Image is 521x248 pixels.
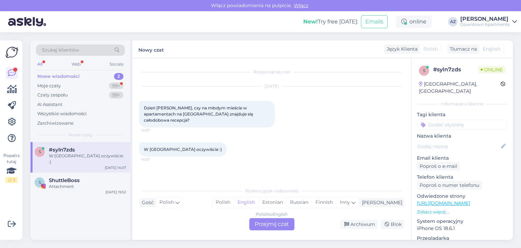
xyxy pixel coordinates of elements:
[105,165,126,170] div: [DATE] 14:07
[42,47,79,54] span: Szukaj klientów
[5,46,18,59] img: Askly Logo
[396,16,432,28] div: online
[460,16,517,27] a: [PERSON_NAME]Downtown Apartments
[256,211,288,217] div: Polish to English
[37,120,74,127] div: Zarchiwizowane
[417,225,507,232] p: iPhone OS 18.6.1
[258,197,286,208] div: Estonian
[460,22,509,27] div: Downtown Apartments
[417,162,460,171] div: Poproś o e-mail
[359,199,402,206] div: [PERSON_NAME]
[70,60,82,69] div: Web
[417,120,507,130] input: Dodać etykietę
[5,153,18,183] div: Popatrz tutaj
[37,110,87,117] div: Wszystkie wiadomości
[141,128,167,133] span: 14:07
[417,235,507,242] p: Przeglądarka
[460,16,509,22] div: [PERSON_NAME]
[36,60,44,69] div: All
[340,220,378,229] div: Archiwum
[381,220,404,229] div: Blok
[49,153,126,165] div: W [GEOGRAPHIC_DATA] oczywiście :)
[105,190,126,195] div: [DATE] 19:52
[417,143,500,150] input: Dodaj nazwę
[159,199,174,206] span: Polish
[417,174,507,181] p: Telefon klienta
[423,46,438,53] span: Polish
[303,18,358,26] div: Try free [DATE]:
[39,180,41,185] span: S
[303,18,318,25] b: New!
[417,209,507,215] p: Zobacz więcej ...
[417,193,507,200] p: Odwiedzone strony
[144,105,254,123] span: Dzień [PERSON_NAME], czy na młodym mieście w apartamentach na [GEOGRAPHIC_DATA] znajduje się cało...
[37,92,68,99] div: Czaty zespołu
[340,199,350,205] span: Inny
[448,17,458,26] div: AZ
[49,147,75,153] span: #syln7zds
[39,149,41,154] span: s
[417,132,507,140] p: Nazwa klienta
[37,73,80,80] div: Nowe wiadomości
[361,15,388,28] button: Emails
[49,177,80,183] span: ShuttleBoss
[69,132,93,138] span: Nowe czaty
[417,111,507,118] p: Tagi klienta
[249,218,294,230] div: Przejmij czat
[292,2,310,8] span: Włącz
[109,92,123,99] div: 99+
[286,197,312,208] div: Russian
[433,66,478,74] div: # syln7zds
[419,81,501,95] div: [GEOGRAPHIC_DATA], [GEOGRAPHIC_DATA]
[483,46,500,53] span: English
[37,83,61,89] div: Moje czaty
[417,101,507,107] div: Informacje o kliencie
[139,188,404,194] div: Wybierz język i odpowiedz
[312,197,336,208] div: Finnish
[49,183,126,190] div: Attachment
[417,181,482,190] div: Poproś o numer telefonu
[234,197,258,208] div: English
[114,73,123,80] div: 2
[447,46,477,53] div: Tłumacz na
[37,101,62,108] div: AI Assistant
[139,83,404,89] div: [DATE]
[108,60,125,69] div: Socials
[212,197,234,208] div: Polish
[138,45,164,54] label: Nowy czat
[141,157,167,162] span: 14:07
[139,199,154,206] div: Gość
[139,69,404,75] div: Rozpoczął się czat
[478,66,505,73] span: Online
[144,147,222,152] span: W [GEOGRAPHIC_DATA] oczywiście :)
[417,155,507,162] p: Email klienta
[109,83,123,89] div: 99+
[5,177,18,183] div: 2 / 3
[384,46,418,53] div: Język Klienta
[417,200,470,206] a: [URL][DOMAIN_NAME]
[417,218,507,225] p: System operacyjny
[423,68,425,73] span: s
